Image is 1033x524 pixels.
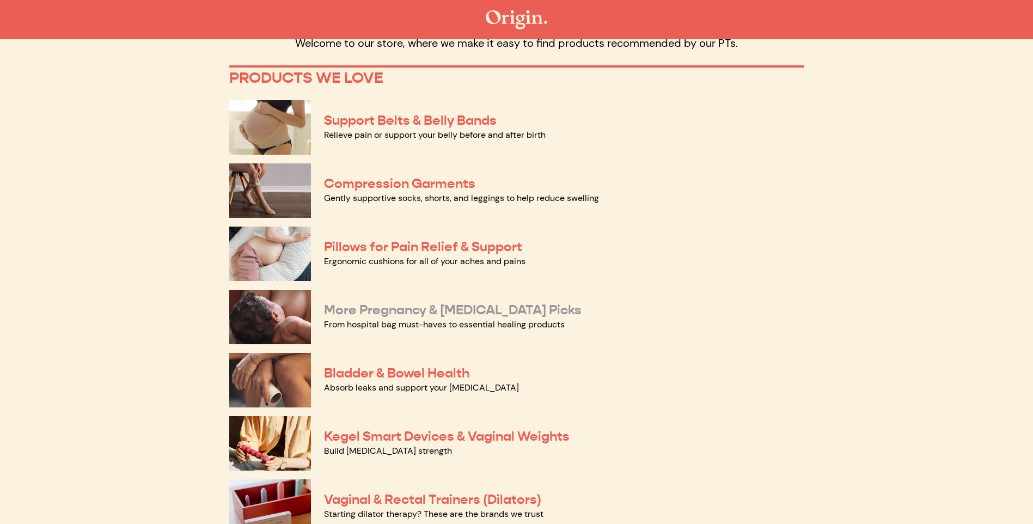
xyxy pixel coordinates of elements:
[324,175,475,192] a: Compression Garments
[324,302,582,318] a: More Pregnancy & [MEDICAL_DATA] Picks
[229,290,311,344] img: More Pregnancy & Postpartum Picks
[324,365,469,381] a: Bladder & Bowel Health
[324,428,570,444] a: Kegel Smart Devices & Vaginal Weights
[324,491,541,508] a: Vaginal & Rectal Trainers (Dilators)
[229,69,804,87] p: PRODUCTS WE LOVE
[324,129,546,141] a: Relieve pain or support your belly before and after birth
[324,239,522,255] a: Pillows for Pain Relief & Support
[324,508,543,520] a: Starting dilator therapy? These are the brands we trust
[229,353,311,407] img: Bladder & Bowel Health
[324,445,452,456] a: Build [MEDICAL_DATA] strength
[229,227,311,281] img: Pillows for Pain Relief & Support
[229,100,311,155] img: Support Belts & Belly Bands
[324,192,599,204] a: Gently supportive socks, shorts, and leggings to help reduce swelling
[229,36,804,50] p: Welcome to our store, where we make it easy to find products recommended by our PTs.
[324,112,497,129] a: Support Belts & Belly Bands
[324,319,565,330] a: From hospital bag must-haves to essential healing products
[324,255,525,267] a: Ergonomic cushions for all of your aches and pains
[229,416,311,471] img: Kegel Smart Devices & Vaginal Weights
[229,163,311,218] img: Compression Garments
[324,382,519,393] a: Absorb leaks and support your [MEDICAL_DATA]
[486,10,547,29] img: The Origin Shop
